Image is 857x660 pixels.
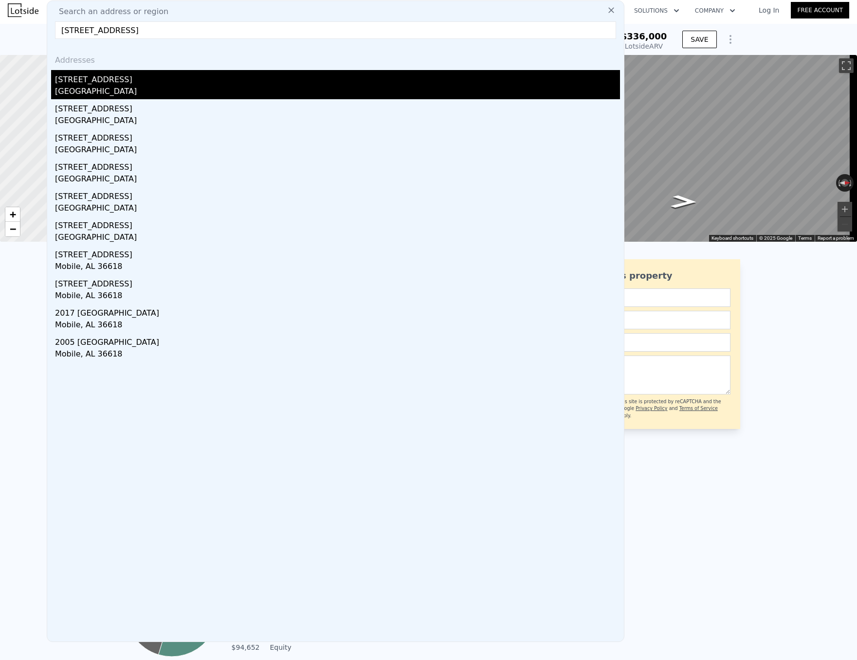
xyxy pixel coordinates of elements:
button: Solutions [626,2,687,19]
td: Equity [268,642,312,653]
a: Zoom out [5,222,20,236]
button: Zoom in [838,202,852,216]
a: Free Account [791,2,849,18]
div: 2005 [GEOGRAPHIC_DATA] [55,333,620,348]
button: Zoom out [838,217,852,232]
button: Rotate clockwise [849,174,854,192]
img: Lotside [8,3,38,17]
td: $94,652 [227,642,260,653]
button: Keyboard shortcuts [711,235,753,242]
a: Log In [747,5,791,15]
input: Phone [555,333,730,352]
div: Addresses [51,47,620,70]
div: [GEOGRAPHIC_DATA] [55,173,620,187]
path: Go North, Rowena Ave [660,192,708,212]
div: [GEOGRAPHIC_DATA] [55,86,620,99]
div: 2017 [GEOGRAPHIC_DATA] [55,303,620,319]
div: [STREET_ADDRESS] [55,70,620,86]
div: Street View [445,55,857,242]
a: Terms [798,235,812,241]
div: This site is protected by reCAPTCHA and the Google and apply. [618,398,730,419]
span: + [10,208,16,220]
a: Zoom in [5,207,20,222]
span: − [10,223,16,235]
div: Lotside ARV [621,41,667,51]
div: Mobile, AL 36618 [55,261,620,274]
a: Terms of Service [679,406,718,411]
div: [GEOGRAPHIC_DATA] [55,232,620,245]
div: [STREET_ADDRESS] [55,99,620,115]
input: Name [555,288,730,307]
button: Reset the view [836,179,854,187]
span: $336,000 [621,31,667,41]
div: [STREET_ADDRESS] [55,274,620,290]
div: [GEOGRAPHIC_DATA] [55,115,620,128]
div: Mobile, AL 36618 [55,348,620,362]
div: [STREET_ADDRESS] [55,216,620,232]
span: Search an address or region [51,6,168,18]
div: Ask about this property [555,269,730,283]
input: Email [555,311,730,329]
div: [STREET_ADDRESS] [55,187,620,202]
a: Privacy Policy [636,406,667,411]
input: Enter an address, city, region, neighborhood or zip code [55,21,616,39]
div: [STREET_ADDRESS] [55,158,620,173]
button: Toggle fullscreen view [839,58,854,73]
div: [GEOGRAPHIC_DATA] [55,144,620,158]
div: [STREET_ADDRESS] [55,245,620,261]
button: Rotate counterclockwise [836,174,841,192]
div: [STREET_ADDRESS] [55,128,620,144]
div: [GEOGRAPHIC_DATA] [55,202,620,216]
div: Map [445,55,857,242]
div: Mobile, AL 36618 [55,290,620,303]
div: Mobile, AL 36618 [55,319,620,333]
a: Report a problem [818,235,854,241]
button: Show Options [721,30,740,49]
span: © 2025 Google [759,235,792,241]
button: Company [687,2,743,19]
button: SAVE [682,31,716,48]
